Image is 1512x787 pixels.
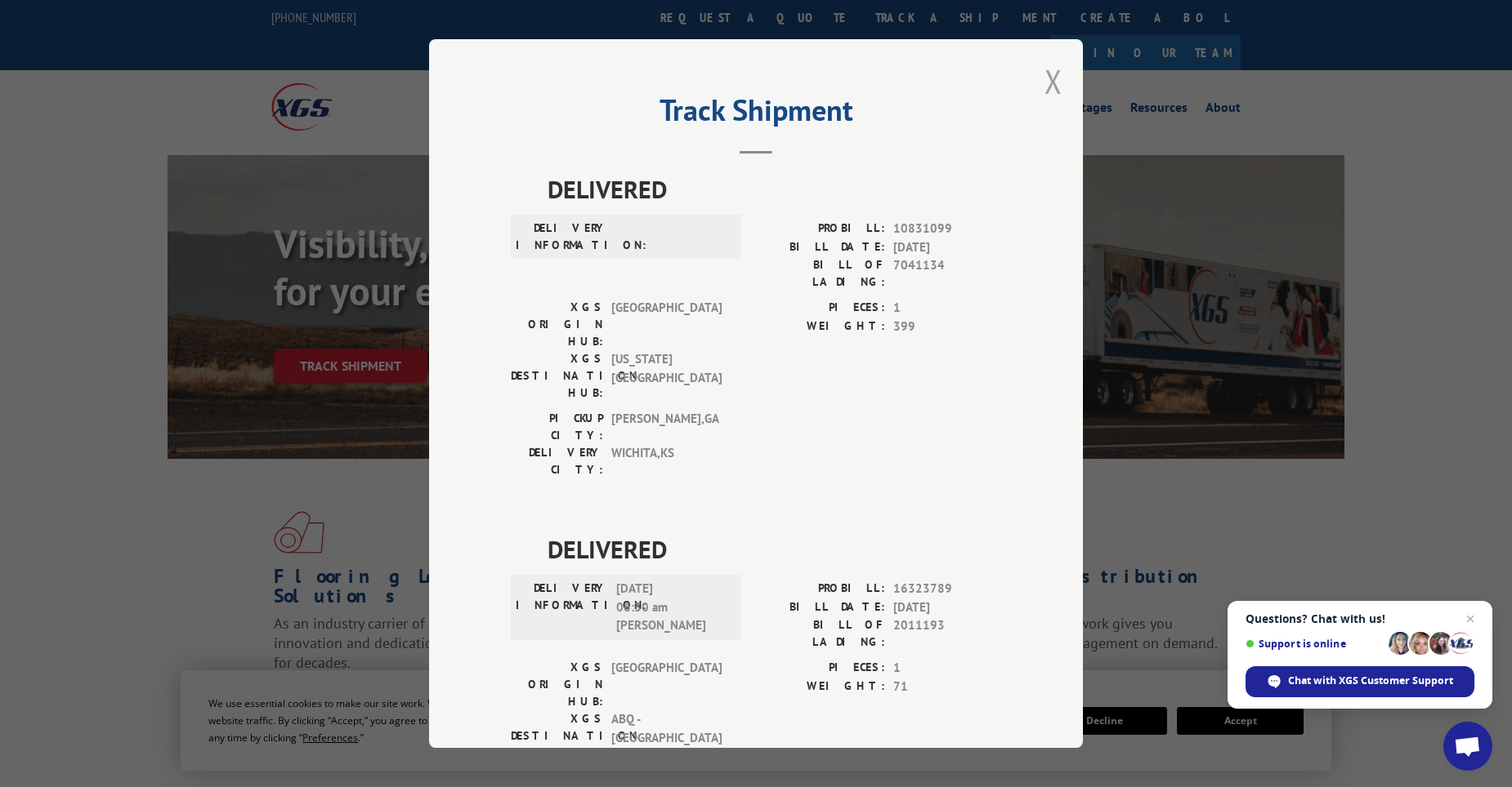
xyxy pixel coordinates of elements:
label: BILL DATE: [756,238,885,257]
label: DELIVERY INFORMATION: [516,220,608,254]
label: XGS DESTINATION HUB: [511,710,603,762]
button: Close modal [1045,60,1062,103]
label: DELIVERY INFORMATION: [516,580,608,635]
span: 2011193 [893,616,1001,651]
label: DELIVERY CITY: [511,444,603,478]
span: [GEOGRAPHIC_DATA] [611,659,722,710]
div: Open chat [1443,722,1492,771]
label: BILL OF LADING: [756,256,885,291]
label: XGS DESTINATION HUB: [511,350,603,402]
span: 399 [893,318,1001,336]
span: [US_STATE][GEOGRAPHIC_DATA] [611,350,722,402]
label: XGS ORIGIN HUB: [511,299,603,350]
span: [PERSON_NAME] , GA [611,410,722,444]
label: BILL DATE: [756,598,885,617]
label: PIECES: [756,659,885,678]
span: [DATE] [893,238,1001,257]
div: Chat with XGS Customer Support [1246,666,1474,697]
span: 16323789 [893,580,1001,598]
span: DELIVERED [548,531,1001,567]
span: DELIVERED [548,171,1001,207]
label: PROBILL: [756,220,885,238]
label: WEIGHT: [756,678,885,696]
span: WICHITA , KS [611,444,722,478]
span: [DATE] 06:30 am [PERSON_NAME] [616,580,727,635]
span: Chat with XGS Customer Support [1288,674,1453,688]
span: Support is online [1246,638,1383,650]
label: WEIGHT: [756,318,885,336]
span: 1 [893,659,1001,678]
span: Questions? Chat with us! [1246,612,1474,625]
span: Close chat [1461,609,1480,629]
span: ABQ - [GEOGRAPHIC_DATA] [611,710,722,762]
label: PICKUP CITY: [511,410,603,444]
label: PROBILL: [756,580,885,598]
span: 1 [893,299,1001,318]
h2: Track Shipment [511,99,1001,130]
label: XGS ORIGIN HUB: [511,659,603,710]
label: PIECES: [756,299,885,318]
span: [GEOGRAPHIC_DATA] [611,299,722,350]
span: 10831099 [893,220,1001,238]
label: BILL OF LADING: [756,616,885,651]
span: 71 [893,678,1001,696]
span: 7041134 [893,256,1001,291]
span: [DATE] [893,598,1001,617]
